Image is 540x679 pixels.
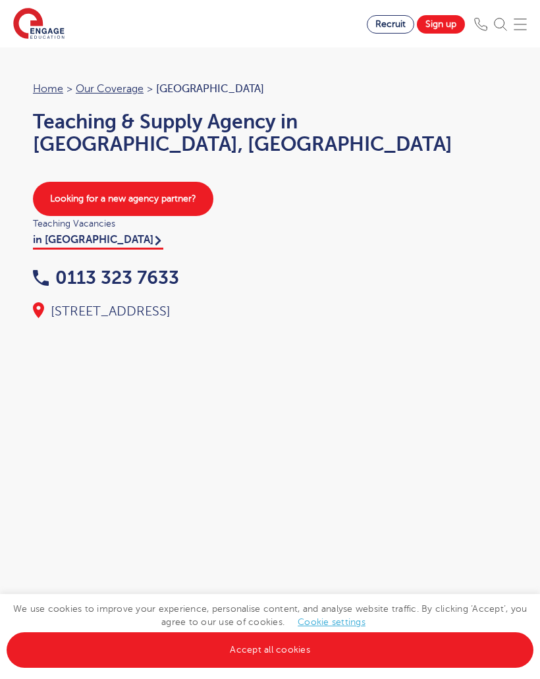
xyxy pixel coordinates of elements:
[33,182,213,216] a: Looking for a new agency partner?
[33,80,507,97] nav: breadcrumb
[7,604,533,655] span: We use cookies to improve your experience, personalise content, and analyse website traffic. By c...
[147,83,153,95] span: >
[417,15,465,34] a: Sign up
[474,18,487,31] img: Phone
[33,234,163,250] a: in [GEOGRAPHIC_DATA]
[367,15,414,34] a: Recruit
[67,83,72,95] span: >
[13,8,65,41] img: Engage Education
[514,18,527,31] img: Mobile Menu
[76,83,144,95] a: Our coverage
[33,111,507,155] h1: Teaching & Supply Agency in [GEOGRAPHIC_DATA], [GEOGRAPHIC_DATA]
[156,83,264,95] span: [GEOGRAPHIC_DATA]
[375,19,406,29] span: Recruit
[33,216,507,231] span: Teaching Vacancies
[494,18,507,31] img: Search
[33,83,63,95] a: Home
[33,267,179,288] a: 0113 323 7633
[298,617,365,627] a: Cookie settings
[33,302,507,321] div: [STREET_ADDRESS]
[7,632,533,668] a: Accept all cookies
